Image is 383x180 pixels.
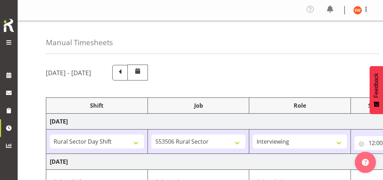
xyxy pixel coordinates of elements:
[50,101,144,110] div: Shift
[46,69,91,77] h5: [DATE] - [DATE]
[2,18,16,33] img: Rosterit icon logo
[370,66,383,114] button: Feedback - Show survey
[46,38,113,47] h4: Manual Timesheets
[353,6,362,14] img: shannon-whelan11890.jpg
[253,101,347,110] div: Role
[151,101,246,110] div: Job
[362,159,369,166] img: help-xxl-2.png
[373,73,379,98] span: Feedback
